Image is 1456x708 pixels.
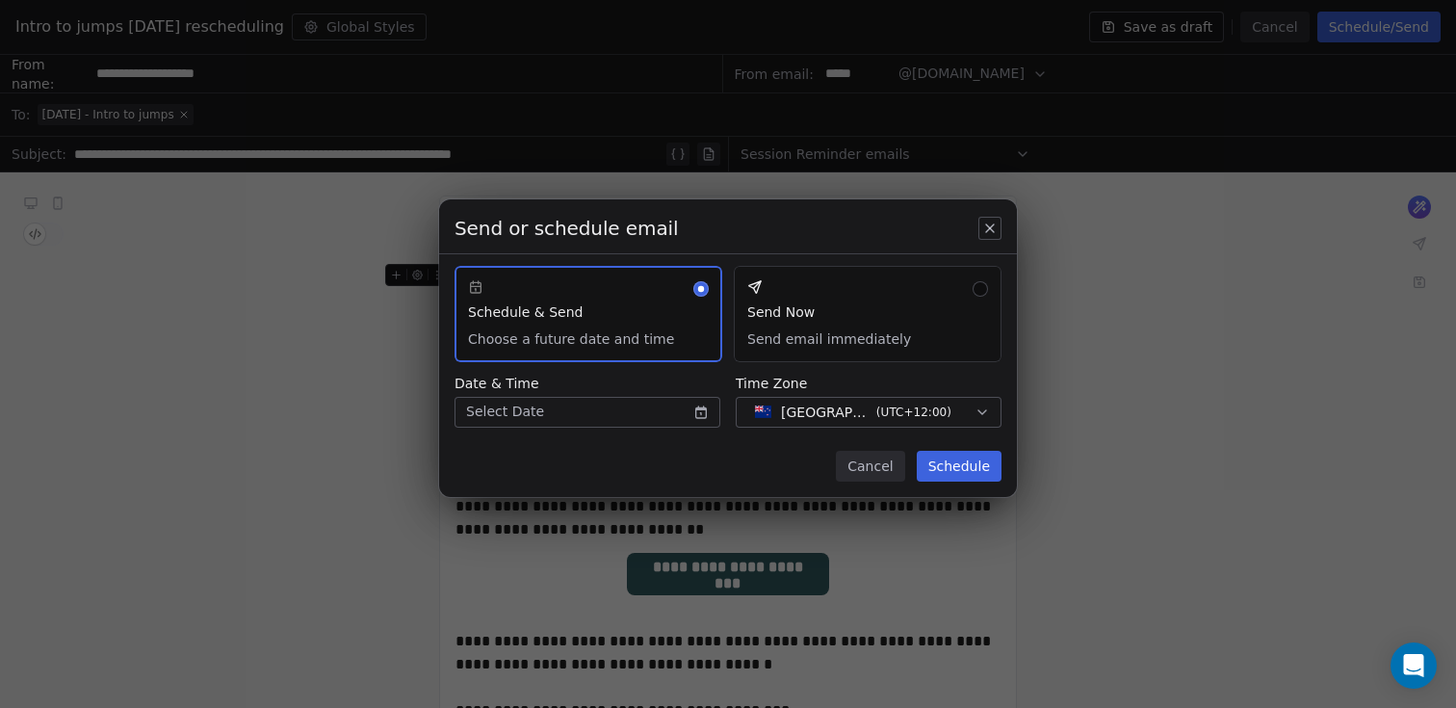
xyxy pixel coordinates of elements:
button: Cancel [836,451,904,482]
button: Select Date [455,397,720,428]
span: ( UTC+12:00 ) [876,404,951,421]
span: Time Zone [736,374,1001,393]
span: [GEOGRAPHIC_DATA] - NZST [781,403,869,422]
span: Send or schedule email [455,215,679,242]
span: Select Date [466,402,544,422]
span: Date & Time [455,374,720,393]
button: [GEOGRAPHIC_DATA] - NZST(UTC+12:00) [736,397,1001,428]
button: Schedule [917,451,1001,482]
